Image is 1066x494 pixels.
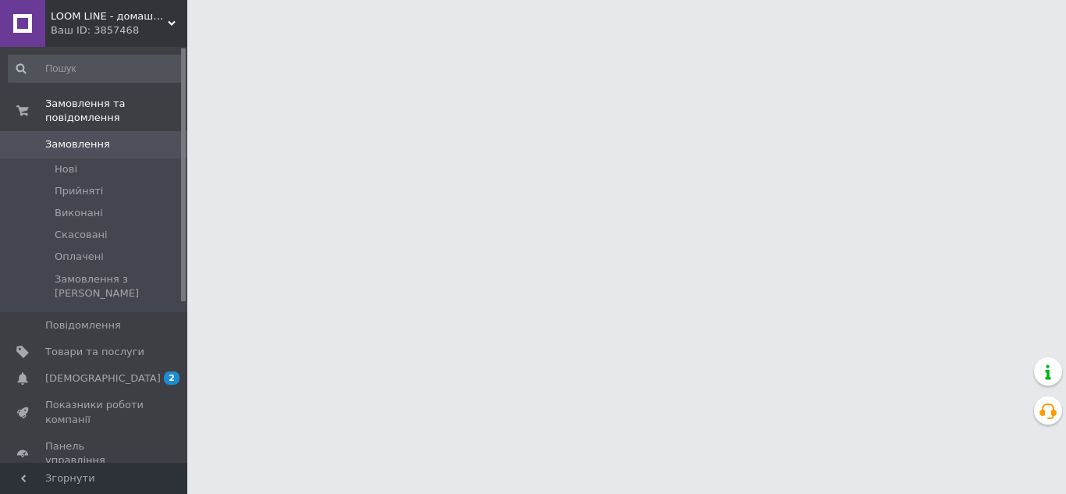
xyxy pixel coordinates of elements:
div: Ваш ID: 3857468 [51,23,187,37]
span: Виконані [55,206,103,220]
span: Повідомлення [45,318,121,332]
span: Замовлення та повідомлення [45,97,187,125]
span: Товари та послуги [45,345,144,359]
input: Пошук [8,55,184,83]
span: Прийняті [55,184,103,198]
span: Замовлення [45,137,110,151]
span: Нові [55,162,77,176]
span: Замовлення з [PERSON_NAME] [55,272,183,300]
span: [DEMOGRAPHIC_DATA] [45,371,161,386]
span: LOOM LINE - домашній одяг для всієї сім'ї [51,9,168,23]
span: Оплачені [55,250,104,264]
span: 2 [164,371,179,385]
span: Показники роботи компанії [45,398,144,426]
span: Панель управління [45,439,144,467]
span: Скасовані [55,228,108,242]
